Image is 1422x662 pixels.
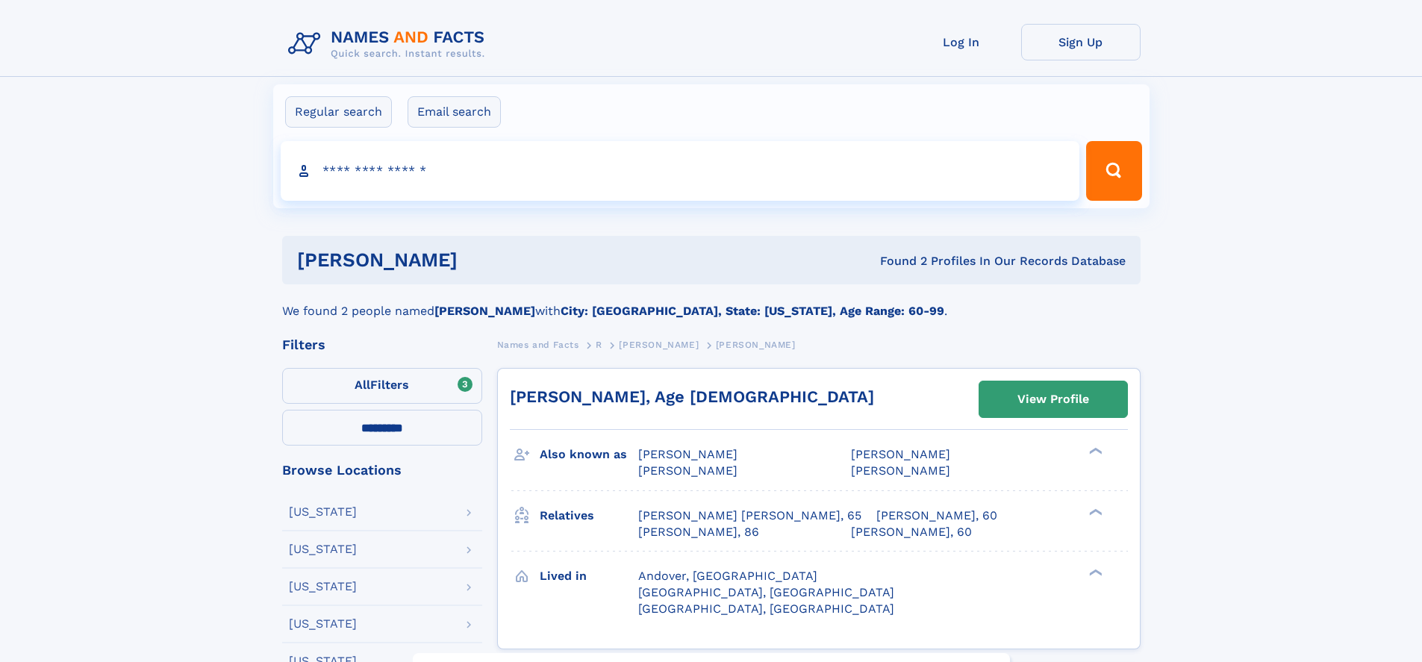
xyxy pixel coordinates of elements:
a: [PERSON_NAME], Age [DEMOGRAPHIC_DATA] [510,387,874,406]
span: Andover, [GEOGRAPHIC_DATA] [638,569,817,583]
a: [PERSON_NAME], 60 [851,524,972,540]
h3: Relatives [540,503,638,528]
span: [PERSON_NAME] [638,447,737,461]
div: Filters [282,338,482,352]
a: [PERSON_NAME] [PERSON_NAME], 65 [638,508,861,524]
a: View Profile [979,381,1127,417]
span: [GEOGRAPHIC_DATA], [GEOGRAPHIC_DATA] [638,602,894,616]
a: Sign Up [1021,24,1141,60]
span: [GEOGRAPHIC_DATA], [GEOGRAPHIC_DATA] [638,585,894,599]
div: ❯ [1085,567,1103,577]
a: [PERSON_NAME], 60 [876,508,997,524]
b: City: [GEOGRAPHIC_DATA], State: [US_STATE], Age Range: 60-99 [561,304,944,318]
button: Search Button [1086,141,1141,201]
h3: Also known as [540,442,638,467]
div: View Profile [1017,382,1089,416]
b: [PERSON_NAME] [434,304,535,318]
a: [PERSON_NAME], 86 [638,524,759,540]
span: [PERSON_NAME] [716,340,796,350]
input: search input [281,141,1080,201]
div: [US_STATE] [289,581,357,593]
span: [PERSON_NAME] [851,463,950,478]
h3: Lived in [540,563,638,589]
div: Found 2 Profiles In Our Records Database [669,253,1126,269]
span: [PERSON_NAME] [619,340,699,350]
a: Log In [902,24,1021,60]
div: ❯ [1085,446,1103,456]
div: ❯ [1085,507,1103,516]
div: [US_STATE] [289,506,357,518]
div: Browse Locations [282,463,482,477]
img: Logo Names and Facts [282,24,497,64]
div: We found 2 people named with . [282,284,1141,320]
a: R [596,335,602,354]
div: [US_STATE] [289,618,357,630]
label: Filters [282,368,482,404]
a: Names and Facts [497,335,579,354]
a: [PERSON_NAME] [619,335,699,354]
label: Regular search [285,96,392,128]
span: All [355,378,370,392]
span: R [596,340,602,350]
label: Email search [408,96,501,128]
span: [PERSON_NAME] [638,463,737,478]
div: [US_STATE] [289,543,357,555]
span: [PERSON_NAME] [851,447,950,461]
h1: [PERSON_NAME] [297,251,669,269]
